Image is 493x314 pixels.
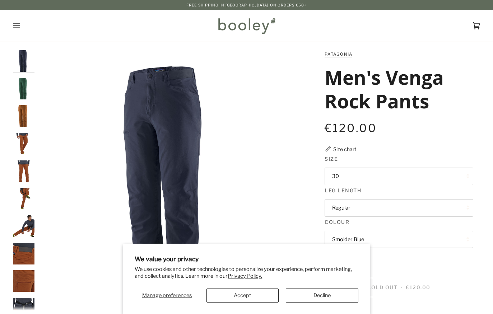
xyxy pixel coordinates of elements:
a: Patagonia [325,52,352,57]
p: We use cookies and other technologies to personalize your experience, perform marketing, and coll... [135,266,358,280]
button: Decline [286,289,358,303]
button: 30 [325,168,473,185]
span: Size [325,155,338,163]
h1: Men's Venga Rock Pants [325,65,468,113]
p: Free Shipping in [GEOGRAPHIC_DATA] on Orders €50+ [186,2,307,8]
button: Manage preferences [135,289,199,303]
img: Patagonia Men's Venga Rock Pants - Booley Galway [13,160,34,182]
img: Patagonia Men's Venga Rock Pants Conifer Green - Booley Galway [13,78,34,99]
span: Manage preferences [142,292,192,299]
span: Sold Out [367,284,397,290]
img: Patagonia Men's Venga Rock Pants - Booley Galway [13,243,34,264]
img: Patagonia Men's Venga Rock Pants - Booley Galway [13,133,34,154]
span: €120.00 [406,284,431,290]
span: • [399,284,404,290]
img: Patagonia Men's Venga Rock Pants - Booley Galway [13,188,34,209]
button: Open menu [13,10,34,42]
button: Regular [325,199,473,217]
button: Accept [206,289,279,303]
div: Size chart [333,145,356,153]
button: Sold Out • €120.00 [325,278,473,297]
img: Patagonia Men's Venga Rock Pants - Booley Galway [13,215,34,237]
a: Privacy Policy. [228,273,262,279]
span: Colour [325,218,349,226]
img: Booley [215,15,278,36]
button: Smolder Blue [325,231,473,248]
img: Patagonia Men's Venga Rock Pants Smolder Blue - Booley Galway [13,50,34,72]
span: €120.00 [325,121,377,135]
h2: We value your privacy [135,255,358,263]
span: Leg Length [325,187,361,194]
img: Patagonia Men's Venga Rock Pants Tree Ring Brown - Booley Galway [13,105,34,127]
img: Patagonia Men's Venga Rock Pants - Booley Galway [13,270,34,292]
